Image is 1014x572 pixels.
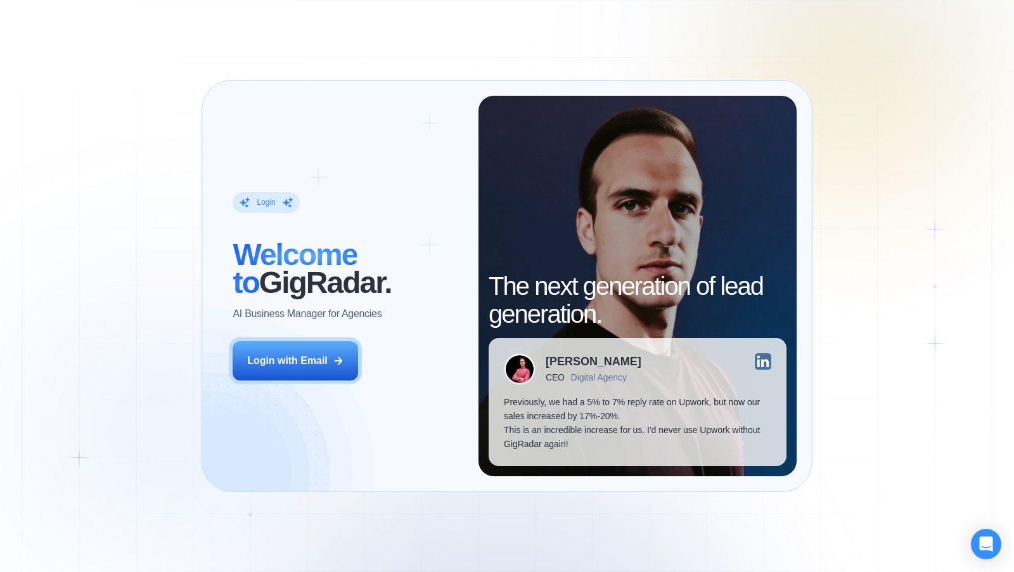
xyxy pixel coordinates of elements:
div: Login with Email [247,354,328,368]
div: Login [257,197,275,207]
div: [PERSON_NAME] [546,356,641,367]
p: Previously, we had a 5% to 7% reply rate on Upwork, but now our sales increased by 17%-20%. This ... [504,395,771,451]
div: Open Intercom Messenger [971,529,1001,559]
div: Digital Agency [571,372,627,382]
div: CEO [546,372,564,382]
button: Login with Email [233,341,358,380]
p: AI Business Manager for Agencies [233,307,382,321]
h2: The next generation of lead generation. [489,272,786,328]
h2: ‍ GigRadar. [233,241,463,297]
span: Welcome to [233,238,357,299]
